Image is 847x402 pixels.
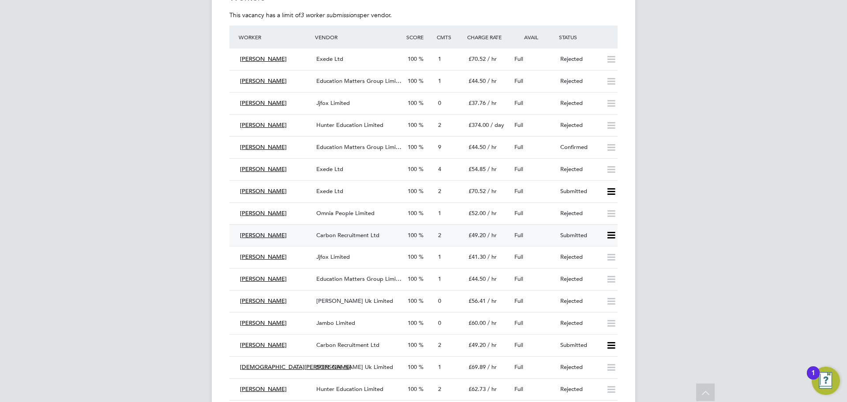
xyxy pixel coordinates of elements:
[240,341,287,349] span: [PERSON_NAME]
[229,11,618,19] p: This vacancy has a limit of per vendor.
[240,99,287,107] span: [PERSON_NAME]
[514,275,523,283] span: Full
[438,121,441,129] span: 2
[557,140,603,155] div: Confirmed
[468,297,486,305] span: £56.41
[316,187,343,195] span: Exede Ltd
[240,297,287,305] span: [PERSON_NAME]
[514,297,523,305] span: Full
[438,253,441,261] span: 1
[514,231,523,239] span: Full
[468,341,486,349] span: £49.20
[487,143,497,151] span: / hr
[316,297,393,305] span: [PERSON_NAME] Uk Limited
[240,143,287,151] span: [PERSON_NAME]
[240,165,287,173] span: [PERSON_NAME]
[487,385,497,393] span: / hr
[408,341,417,349] span: 100
[316,341,379,349] span: Carbon Recruitment Ltd
[468,55,486,63] span: £70.52
[316,209,375,217] span: Omnia People Limited
[300,11,360,19] em: 3 worker submissions
[316,363,393,371] span: [PERSON_NAME] Uk Limited
[514,385,523,393] span: Full
[240,55,287,63] span: [PERSON_NAME]
[316,319,355,327] span: Jambo Limited
[408,77,417,85] span: 100
[438,187,441,195] span: 2
[468,143,486,151] span: £44.50
[487,165,497,173] span: / hr
[557,338,603,353] div: Submitted
[487,319,497,327] span: / hr
[487,77,497,85] span: / hr
[313,29,404,45] div: Vendor
[408,209,417,217] span: 100
[487,55,497,63] span: / hr
[438,363,441,371] span: 1
[468,253,486,261] span: £41.30
[316,231,379,239] span: Carbon Recruitment Ltd
[557,272,603,287] div: Rejected
[408,55,417,63] span: 100
[557,74,603,89] div: Rejected
[438,143,441,151] span: 9
[316,275,401,283] span: Education Matters Group Limi…
[408,275,417,283] span: 100
[316,253,350,261] span: Jjfox Limited
[514,77,523,85] span: Full
[236,29,313,45] div: Worker
[408,253,417,261] span: 100
[468,275,486,283] span: £44.50
[316,77,401,85] span: Education Matters Group Limi…
[316,165,343,173] span: Exede Ltd
[811,373,815,384] div: 1
[408,143,417,151] span: 100
[557,118,603,133] div: Rejected
[438,165,441,173] span: 4
[240,121,287,129] span: [PERSON_NAME]
[240,209,287,217] span: [PERSON_NAME]
[514,253,523,261] span: Full
[468,209,486,217] span: £52.00
[557,96,603,111] div: Rejected
[408,363,417,371] span: 100
[514,209,523,217] span: Full
[408,187,417,195] span: 100
[557,316,603,331] div: Rejected
[316,143,401,151] span: Education Matters Group Limi…
[514,363,523,371] span: Full
[514,319,523,327] span: Full
[487,187,497,195] span: / hr
[468,77,486,85] span: £44.50
[514,165,523,173] span: Full
[487,341,497,349] span: / hr
[438,99,441,107] span: 0
[438,275,441,283] span: 1
[435,29,465,45] div: Cmts
[316,55,343,63] span: Exede Ltd
[408,385,417,393] span: 100
[557,29,618,45] div: Status
[812,367,840,395] button: Open Resource Center, 1 new notification
[240,253,287,261] span: [PERSON_NAME]
[438,319,441,327] span: 0
[557,228,603,243] div: Submitted
[487,275,497,283] span: / hr
[557,184,603,199] div: Submitted
[240,231,287,239] span: [PERSON_NAME]
[487,253,497,261] span: / hr
[487,231,497,239] span: / hr
[514,121,523,129] span: Full
[514,55,523,63] span: Full
[240,363,351,371] span: [DEMOGRAPHIC_DATA][PERSON_NAME]
[468,99,486,107] span: £37.76
[468,165,486,173] span: £54.85
[557,162,603,177] div: Rejected
[240,275,287,283] span: [PERSON_NAME]
[514,143,523,151] span: Full
[514,99,523,107] span: Full
[408,99,417,107] span: 100
[438,55,441,63] span: 1
[468,187,486,195] span: £70.52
